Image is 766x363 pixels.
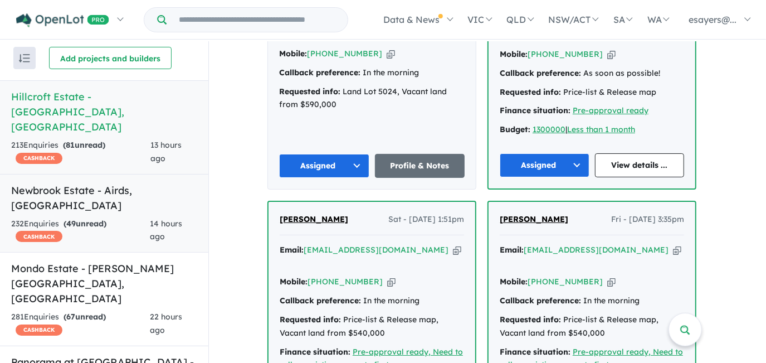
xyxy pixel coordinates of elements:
a: Less than 1 month [567,124,635,134]
button: Assigned [500,153,589,177]
div: In the morning [279,66,465,80]
img: Openlot PRO Logo White [16,13,109,27]
button: Assigned [279,154,369,178]
strong: Finance situation: [280,347,350,357]
strong: Finance situation: [500,105,570,115]
a: Profile & Notes [375,154,465,178]
strong: Callback preference: [279,67,360,78]
strong: Callback preference: [280,296,361,306]
strong: Mobile: [500,49,528,59]
strong: Requested info: [279,86,340,96]
strong: Callback preference: [500,296,581,306]
input: Try estate name, suburb, builder or developer [169,8,345,32]
span: 81 [66,140,75,150]
span: CASHBACK [16,325,62,336]
span: [PERSON_NAME] [280,214,348,224]
a: 1300000 [533,124,565,134]
strong: Finance situation: [500,347,570,357]
strong: Email: [500,245,524,255]
a: [EMAIL_ADDRESS][DOMAIN_NAME] [524,245,669,255]
a: [PERSON_NAME] [280,213,348,226]
div: As soon as possible! [500,67,684,80]
a: Pre-approval ready [573,105,648,115]
h5: Newbrook Estate - Airds , [GEOGRAPHIC_DATA] [11,183,197,213]
button: Add projects and builders [49,47,172,69]
img: sort.svg [19,54,30,62]
button: Copy [453,244,461,256]
span: 14 hours ago [150,219,183,242]
span: CASHBACK [16,153,62,164]
span: 49 [66,219,76,229]
div: In the morning [280,294,464,308]
a: [PHONE_NUMBER] [307,49,382,59]
strong: ( unread) [64,312,106,322]
a: [PHONE_NUMBER] [528,49,603,59]
span: 13 hours ago [151,140,182,163]
a: View details ... [595,153,685,177]
strong: Requested info: [280,314,341,325]
button: Copy [387,276,396,288]
span: 67 [66,312,75,322]
a: [PHONE_NUMBER] [528,277,603,287]
strong: Mobile: [280,277,308,287]
strong: Mobile: [500,277,528,287]
div: Price-list & Release map, Vacant land from $540,000 [500,313,684,340]
div: 232 Enquir ies [11,217,150,244]
h5: Mondo Estate - [PERSON_NAME][GEOGRAPHIC_DATA] , [GEOGRAPHIC_DATA] [11,261,197,306]
div: Price-list & Release map, Vacant land from $540,000 [280,313,464,340]
strong: Callback preference: [500,68,581,78]
div: In the morning [500,294,684,308]
button: Copy [387,48,395,60]
div: 213 Enquir ies [11,139,151,166]
span: Sat - [DATE] 1:51pm [388,213,464,226]
span: 22 hours ago [150,312,182,335]
strong: Requested info: [500,314,561,325]
a: [PHONE_NUMBER] [308,277,383,287]
span: [PERSON_NAME] [500,214,568,224]
strong: Budget: [500,124,530,134]
h5: Hillcroft Estate - [GEOGRAPHIC_DATA] , [GEOGRAPHIC_DATA] [11,89,197,134]
div: Price-list & Release map [500,86,684,99]
strong: Requested info: [500,87,561,97]
div: 281 Enquir ies [11,311,150,337]
strong: Mobile: [279,49,307,59]
div: Land Lot 5024, Vacant land from $590,000 [279,85,465,112]
button: Copy [607,276,616,288]
button: Copy [673,244,681,256]
span: Fri - [DATE] 3:35pm [611,213,684,226]
strong: ( unread) [64,219,106,229]
strong: ( unread) [63,140,105,150]
button: Copy [607,49,616,60]
div: | [500,123,684,137]
span: CASHBACK [16,231,62,242]
a: [PERSON_NAME] [500,213,568,226]
a: [EMAIL_ADDRESS][DOMAIN_NAME] [304,245,448,255]
span: esayers@... [689,14,736,25]
strong: Email: [280,245,304,255]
